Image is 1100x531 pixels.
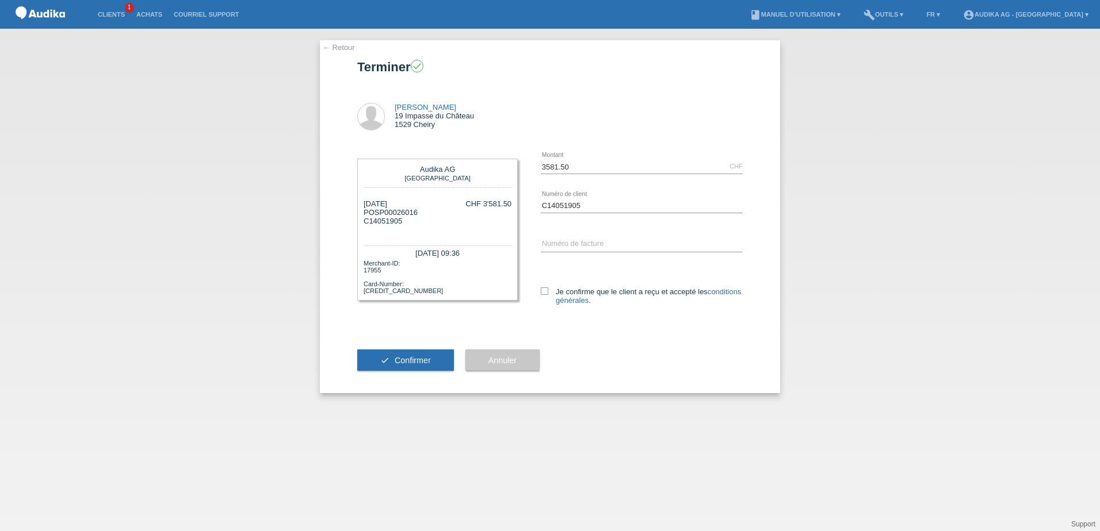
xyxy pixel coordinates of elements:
a: Courriel Support [168,11,245,18]
span: Confirmer [395,356,431,365]
span: Annuler [488,356,517,365]
div: CHF [729,163,743,170]
i: build [864,9,875,21]
span: C14051905 [364,217,402,225]
i: book [750,9,761,21]
button: check Confirmer [357,349,454,371]
a: [PERSON_NAME] [395,103,456,111]
a: conditions générales [556,287,741,305]
div: Audika AG [366,165,509,174]
span: 1 [125,3,134,13]
a: buildOutils ▾ [858,11,909,18]
div: CHF 3'581.50 [465,199,511,208]
a: Achats [131,11,168,18]
button: Annuler [465,349,540,371]
div: Merchant-ID: 17955 Card-Number: [CREDIT_CARD_NUMBER] [364,259,511,294]
div: 19 Impasse du Château 1529 Cheiry [395,103,474,129]
a: account_circleAudika AG - [GEOGRAPHIC_DATA] ▾ [957,11,1094,18]
div: [GEOGRAPHIC_DATA] [366,174,509,182]
a: bookManuel d’utilisation ▾ [744,11,846,18]
a: ← Retour [323,43,355,52]
a: Clients [92,11,131,18]
div: [DATE] POSP00026016 [364,199,418,234]
div: [DATE] 09:36 [364,245,511,259]
a: FR ▾ [921,11,946,18]
i: check [412,61,422,71]
label: Je confirme que le client a reçu et accepté les . [541,287,743,305]
i: check [380,356,389,365]
h1: Terminer [357,60,743,74]
a: Support [1071,520,1095,528]
i: account_circle [963,9,975,21]
a: POS — MF Group [12,22,69,31]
